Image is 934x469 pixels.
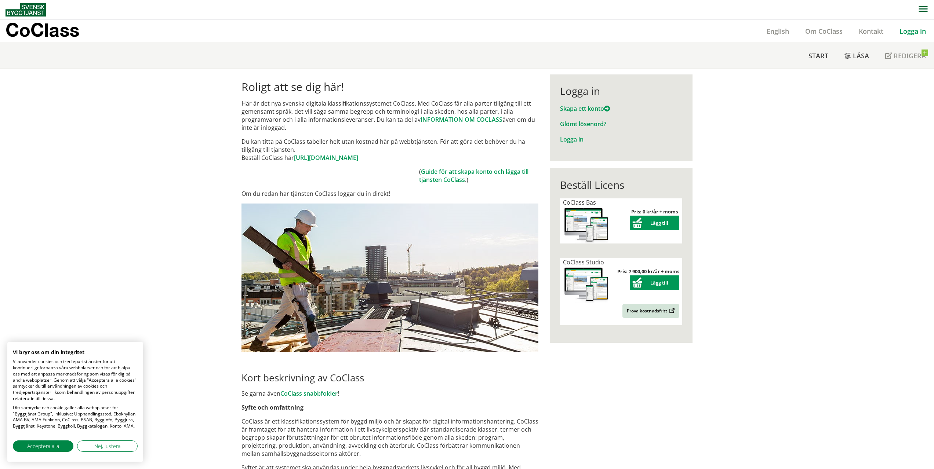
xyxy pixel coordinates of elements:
h2: Kort beskrivning av CoClass [241,372,538,384]
a: Skapa ett konto [560,105,610,113]
p: CoClass [6,26,79,34]
a: Kontakt [851,27,891,36]
span: CoClass Studio [563,258,604,266]
img: login.jpg [241,204,538,352]
p: Se gärna även ! [241,389,538,397]
button: Justera cookie preferenser [77,440,138,452]
span: CoClass Bas [563,198,596,206]
div: Logga in [560,85,682,97]
a: English [759,27,797,36]
a: Lägg till [630,279,679,286]
strong: Pris: 0 kr/år + moms [631,208,678,215]
h2: Vi bryr oss om din integritet [13,349,138,356]
span: Acceptera alla [27,442,59,450]
a: Läsa [836,43,877,69]
span: Start [808,51,828,60]
p: CoClass är ett klassifikationssystem för byggd miljö och är skapat för digital informationshanter... [241,417,538,458]
strong: Pris: 7 900,00 kr/år + moms [617,268,679,275]
a: Om CoClass [797,27,851,36]
div: Beställ Licens [560,179,682,191]
p: Vi använder cookies och tredjepartstjänster för att kontinuerligt förbättra våra webbplatser och ... [13,359,138,402]
p: Ditt samtycke och cookie gäller alla webbplatser för "Byggtjänst Group", inklusive: Upphandlingss... [13,405,138,429]
a: Lägg till [630,220,679,226]
span: Nej, justera [94,442,120,450]
img: coclass-license.jpg [563,206,610,243]
a: CoClass snabbfolder [280,389,338,397]
a: Guide för att skapa konto och lägga till tjänsten CoClass [419,168,528,184]
p: Här är det nya svenska digitala klassifikationssystemet CoClass. Med CoClass får alla parter till... [241,99,538,132]
a: [URL][DOMAIN_NAME] [294,154,358,162]
strong: Syfte och omfattning [241,403,304,411]
td: ( .) [419,168,538,184]
a: CoClass [6,20,95,43]
a: Logga in [891,27,934,36]
img: Outbound.png [668,308,675,314]
img: Svensk Byggtjänst [6,3,46,17]
span: Läsa [853,51,869,60]
button: Lägg till [630,216,679,230]
button: Lägg till [630,275,679,290]
button: Acceptera alla cookies [13,440,73,452]
p: Du kan titta på CoClass tabeller helt utan kostnad här på webbtjänsten. För att göra det behöver ... [241,138,538,162]
p: Om du redan har tjänsten CoClass loggar du in direkt! [241,190,538,198]
a: Prova kostnadsfritt [622,304,679,318]
a: Start [800,43,836,69]
img: coclass-license.jpg [563,266,610,303]
a: Glömt lösenord? [560,120,606,128]
a: Logga in [560,135,584,143]
h1: Roligt att se dig här! [241,80,538,94]
a: INFORMATION OM COCLASS [421,116,502,124]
